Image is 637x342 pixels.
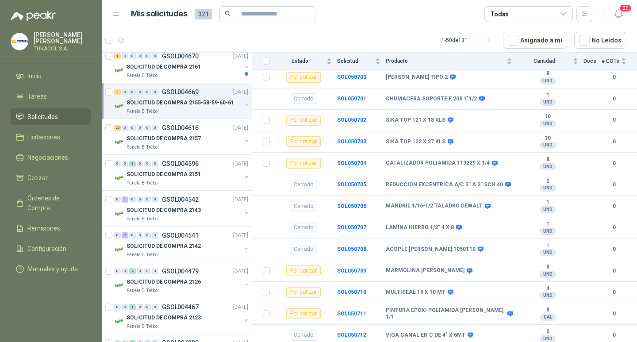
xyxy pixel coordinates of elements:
[144,196,151,203] div: 0
[386,224,454,231] b: LAMINA HIERRO 1/2" 4 X 8
[517,285,578,292] b: 4
[386,74,448,81] b: [PERSON_NAME] TIPO 2
[517,178,578,185] b: 2
[441,33,496,47] div: 1 - 50 de 131
[137,53,143,59] div: 0
[290,93,317,104] div: Cerrado
[11,190,91,216] a: Órdenes de Compra
[137,125,143,131] div: 0
[517,156,578,163] b: 8
[602,159,626,168] b: 0
[152,304,158,310] div: 0
[127,287,159,294] p: Panela El Trébol
[144,161,151,167] div: 0
[286,115,321,126] div: Por cotizar
[11,240,91,257] a: Configuración
[114,101,125,111] img: Company Logo
[337,311,366,317] a: SOL050711
[114,208,125,219] img: Company Logo
[129,232,136,238] div: 0
[233,231,248,240] p: [DATE]
[129,89,136,95] div: 0
[610,6,626,22] button: 20
[162,89,199,95] p: GSOL004669
[127,206,201,215] p: SOLICITUD DE COMPRA 2143
[290,244,317,254] div: Cerrado
[127,180,159,187] p: Panela El Trébol
[503,32,567,49] button: Asignado a mi
[517,58,571,64] span: Cantidad
[337,332,366,338] a: SOL050712
[122,232,128,238] div: 2
[144,304,151,310] div: 0
[127,323,159,330] p: Panela El Trébol
[337,160,366,166] a: SOL050704
[122,196,128,203] div: 1
[152,268,158,274] div: 0
[337,74,366,80] a: SOL050700
[114,87,250,115] a: 7 0 0 0 0 0 GSOL004669[DATE] Company LogoSOLICITUD DE COMPRA 2155-58-59-60-61Panela El Trébol
[162,304,199,310] p: GSOL004467
[114,161,121,167] div: 0
[337,96,366,102] a: SOL050701
[602,181,626,189] b: 0
[337,138,366,145] b: SOL050703
[337,224,366,231] a: SOL050707
[386,267,464,274] b: MARMOLINA [PERSON_NAME]
[137,304,143,310] div: 0
[233,52,248,61] p: [DATE]
[11,261,91,277] a: Manuales y ayuda
[337,181,366,188] a: SOL050705
[144,53,151,59] div: 0
[27,173,48,183] span: Cotizar
[27,264,78,274] span: Manuales y ayuda
[11,11,56,21] img: Logo peakr
[286,158,321,169] div: Por cotizar
[114,280,125,291] img: Company Logo
[574,32,626,49] button: No Leídos
[517,264,578,271] b: 8
[27,132,60,142] span: Licitaciones
[114,304,121,310] div: 0
[386,246,476,253] b: ACOPLE [PERSON_NAME] 1050T10
[286,287,321,298] div: Por cotizar
[386,117,445,124] b: SIKA TOP 121 X 18 KLS
[290,180,317,190] div: Cerrado
[233,196,248,204] p: [DATE]
[27,223,60,233] span: Remisiones
[602,310,626,318] b: 0
[122,53,128,59] div: 0
[517,70,578,77] b: 8
[602,95,626,103] b: 0
[602,267,626,275] b: 0
[517,307,578,314] b: 8
[162,232,199,238] p: GSOL004541
[290,223,317,233] div: Cerrado
[162,161,199,167] p: GSOL004596
[540,292,556,299] div: UND
[129,268,136,274] div: 2
[337,289,366,295] b: SOL050710
[337,58,373,64] span: Solicitud
[27,112,58,122] span: Solicitudes
[275,53,337,70] th: Estado
[602,116,626,124] b: 0
[127,108,159,115] p: Panela El Trébol
[517,199,578,206] b: 1
[290,330,317,341] div: Cerrado
[27,244,66,254] span: Configuración
[114,266,250,294] a: 0 0 2 0 0 0 GSOL004479[DATE] Company LogoSOLICITUD DE COMPRA 2126Panela El Trébol
[11,33,28,50] img: Company Logo
[386,307,505,321] b: PINTURA EPOXI POLIAMIDA [PERSON_NAME] 1/1
[137,268,143,274] div: 0
[114,125,121,131] div: 25
[127,99,234,107] p: SOLICITUD DE COMPRA 2155-58-59-60-61
[337,246,366,252] a: SOL050708
[540,142,556,149] div: UND
[114,123,250,151] a: 25 0 0 0 0 0 GSOL004616[DATE] Company LogoSOLICITUD DE COMPRA 2157Panela El Trébol
[195,9,212,19] span: 321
